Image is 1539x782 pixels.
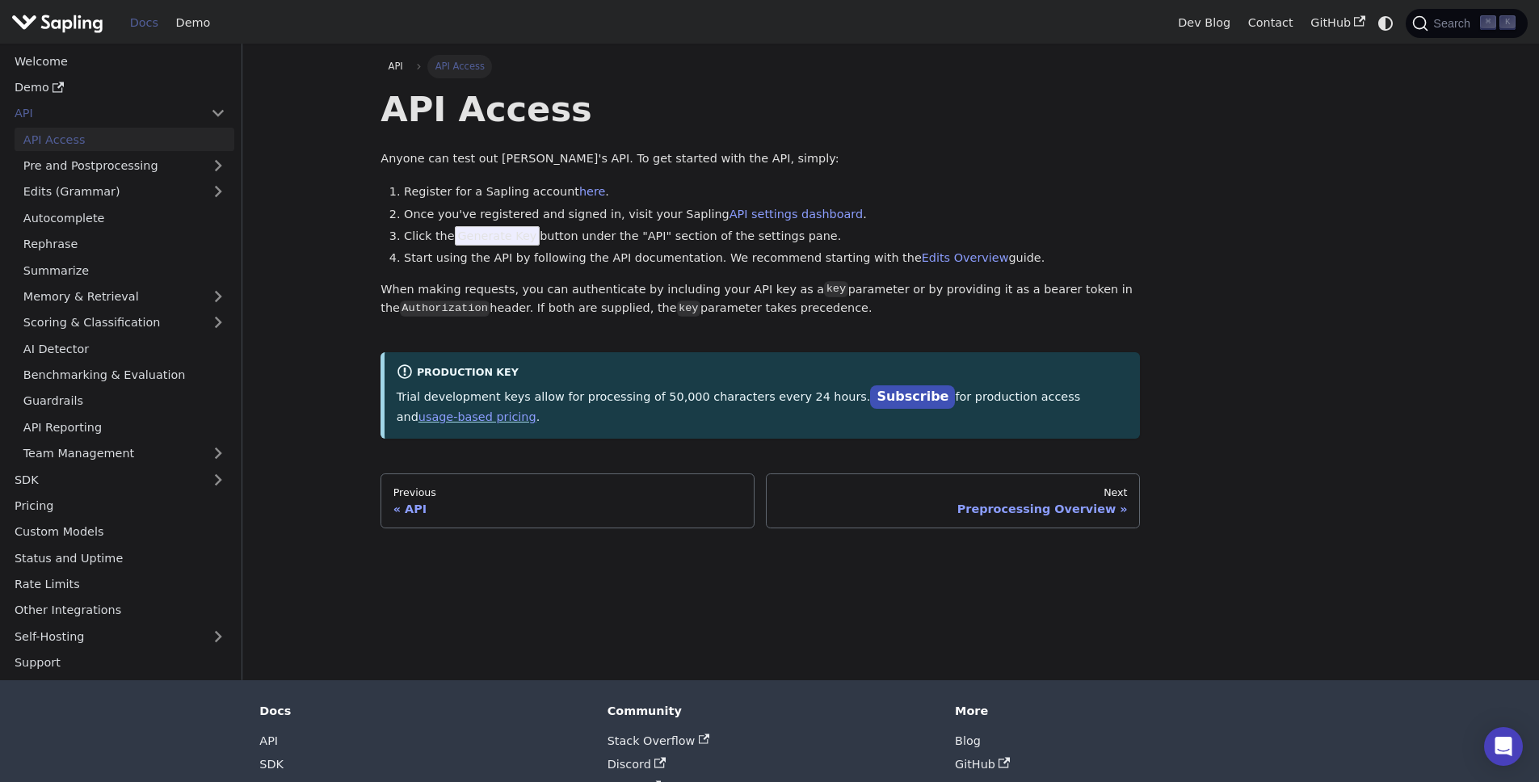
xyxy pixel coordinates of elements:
[955,734,981,747] a: Blog
[1301,11,1373,36] a: GitHub
[779,486,1128,499] div: Next
[202,468,234,491] button: Expand sidebar category 'SDK'
[955,758,1010,771] a: GitHub
[381,87,1140,131] h1: API Access
[259,758,284,771] a: SDK
[6,651,234,675] a: Support
[15,154,234,178] a: Pre and Postprocessing
[381,473,755,528] a: PreviousAPI
[6,624,234,648] a: Self-Hosting
[1406,9,1527,38] button: Search (Command+K)
[15,337,234,360] a: AI Detector
[1499,15,1516,30] kbd: K
[6,573,234,596] a: Rate Limits
[6,468,202,491] a: SDK
[608,734,709,747] a: Stack Overflow
[404,205,1140,225] li: Once you've registered and signed in, visit your Sapling .
[1239,11,1302,36] a: Contact
[6,546,234,570] a: Status and Uptime
[418,410,536,423] a: usage-based pricing
[393,486,742,499] div: Previous
[259,704,584,718] div: Docs
[1480,15,1496,30] kbd: ⌘
[6,49,234,73] a: Welcome
[15,206,234,229] a: Autocomplete
[15,128,234,151] a: API Access
[11,11,109,35] a: Sapling.ai
[121,11,167,36] a: Docs
[15,233,234,256] a: Rephrase
[6,76,234,99] a: Demo
[455,226,540,246] span: Generate Key
[766,473,1140,528] a: NextPreprocessing Overview
[922,251,1009,264] a: Edits Overview
[955,704,1280,718] div: More
[779,502,1128,516] div: Preprocessing Overview
[870,385,955,409] a: Subscribe
[393,502,742,516] div: API
[608,758,666,771] a: Discord
[11,11,103,35] img: Sapling.ai
[1484,727,1523,766] div: Open Intercom Messenger
[6,520,234,544] a: Custom Models
[824,281,847,297] code: key
[1374,11,1398,35] button: Switch between dark and light mode (currently system mode)
[404,249,1140,268] li: Start using the API by following the API documentation. We recommend starting with the guide.
[15,364,234,387] a: Benchmarking & Evaluation
[404,227,1140,246] li: Click the button under the "API" section of the settings pane.
[381,149,1140,169] p: Anyone can test out [PERSON_NAME]'s API. To get started with the API, simply:
[15,311,234,334] a: Scoring & Classification
[259,734,278,747] a: API
[1428,17,1480,30] span: Search
[381,280,1140,319] p: When making requests, you can authenticate by including your API key as a parameter or by providi...
[579,185,605,198] a: here
[730,208,863,221] a: API settings dashboard
[427,55,492,78] span: API Access
[389,61,403,72] span: API
[608,704,932,718] div: Community
[381,55,410,78] a: API
[397,364,1129,383] div: Production Key
[202,102,234,125] button: Collapse sidebar category 'API'
[15,180,234,204] a: Edits (Grammar)
[6,102,202,125] a: API
[1169,11,1238,36] a: Dev Blog
[381,55,1140,78] nav: Breadcrumbs
[677,301,700,317] code: key
[15,285,234,309] a: Memory & Retrieval
[15,442,234,465] a: Team Management
[15,259,234,282] a: Summarize
[397,386,1129,427] p: Trial development keys allow for processing of 50,000 characters every 24 hours. for production a...
[400,301,490,317] code: Authorization
[15,389,234,413] a: Guardrails
[6,494,234,518] a: Pricing
[167,11,219,36] a: Demo
[381,473,1140,528] nav: Docs pages
[404,183,1140,202] li: Register for a Sapling account .
[15,415,234,439] a: API Reporting
[6,599,234,622] a: Other Integrations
